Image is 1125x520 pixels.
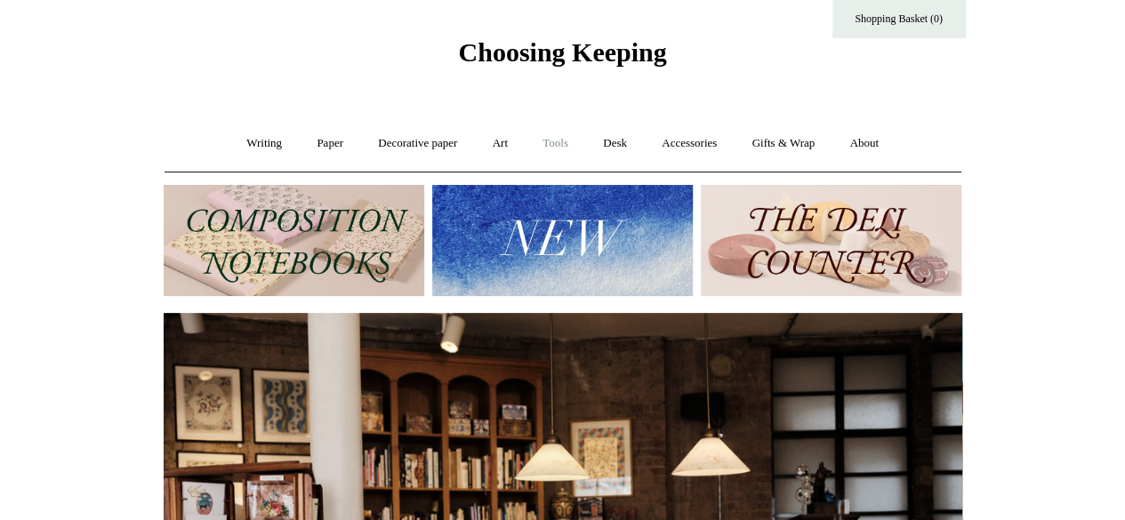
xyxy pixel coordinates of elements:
[432,185,693,296] img: New.jpg__PID:f73bdf93-380a-4a35-bcfe-7823039498e1
[526,120,584,167] a: Tools
[735,120,831,167] a: Gifts & Wrap
[458,52,666,64] a: Choosing Keeping
[362,120,473,167] a: Decorative paper
[301,120,359,167] a: Paper
[164,185,424,296] img: 202302 Composition ledgers.jpg__PID:69722ee6-fa44-49dd-a067-31375e5d54ec
[230,120,298,167] a: Writing
[833,120,895,167] a: About
[701,185,961,296] img: The Deli Counter
[587,120,643,167] a: Desk
[477,120,524,167] a: Art
[458,37,666,67] span: Choosing Keeping
[646,120,733,167] a: Accessories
